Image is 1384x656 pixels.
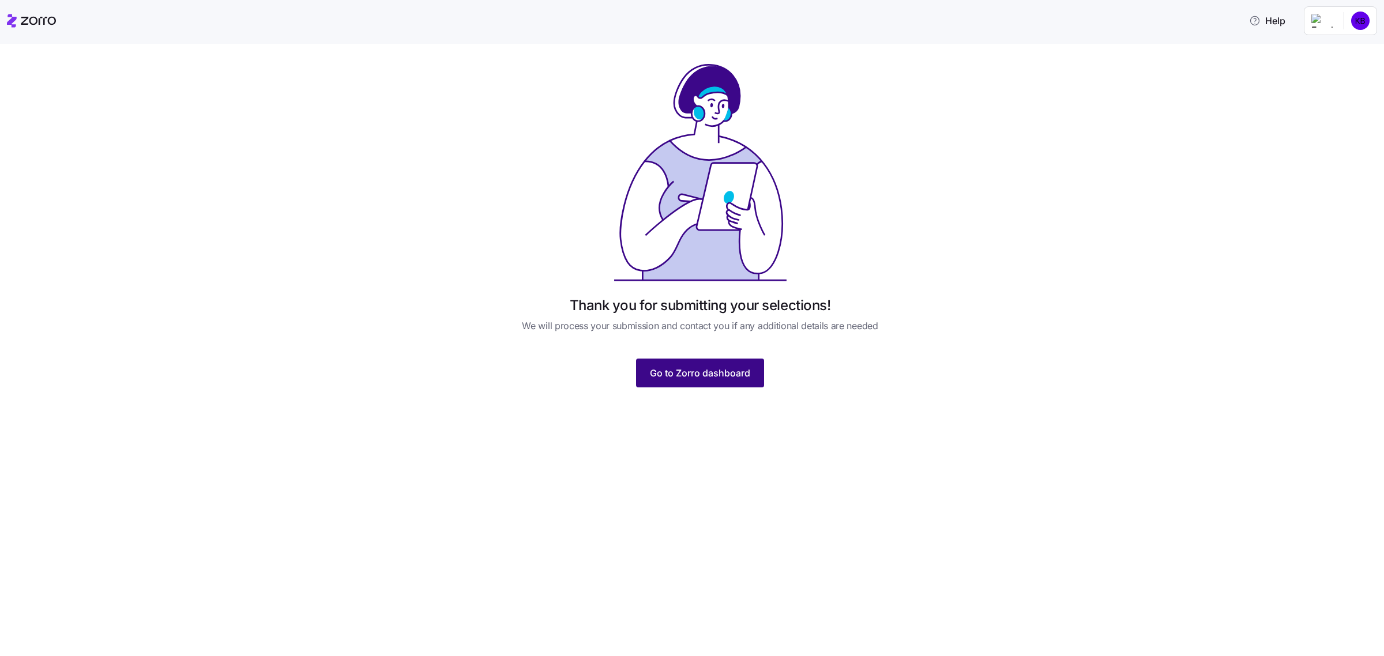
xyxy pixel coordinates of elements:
span: Help [1249,14,1285,28]
button: Go to Zorro dashboard [636,359,764,387]
img: 4f9b29a70bbc80d69e2bedd4b857ca5f [1351,12,1370,30]
button: Help [1240,9,1295,32]
span: Go to Zorro dashboard [650,366,750,380]
img: Employer logo [1311,14,1334,28]
h1: Thank you for submitting your selections! [570,296,830,314]
span: We will process your submission and contact you if any additional details are needed [522,319,878,333]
